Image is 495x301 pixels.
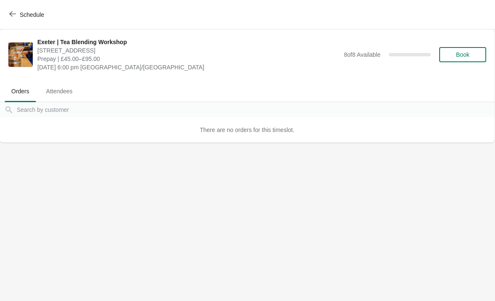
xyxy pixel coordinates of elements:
[456,51,469,58] span: Book
[37,55,340,63] span: Prepay | £45.00–£95.00
[200,127,294,133] span: There are no orders for this timeslot.
[8,42,33,67] img: Exeter | Tea Blending Workshop
[344,51,380,58] span: 8 of 8 Available
[39,84,79,99] span: Attendees
[37,63,340,71] span: [DATE] 6:00 pm [GEOGRAPHIC_DATA]/[GEOGRAPHIC_DATA]
[20,11,44,18] span: Schedule
[16,102,495,117] input: Search by customer
[4,7,51,22] button: Schedule
[37,38,340,46] span: Exeter | Tea Blending Workshop
[439,47,486,62] button: Book
[5,84,36,99] span: Orders
[37,46,340,55] span: [STREET_ADDRESS]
